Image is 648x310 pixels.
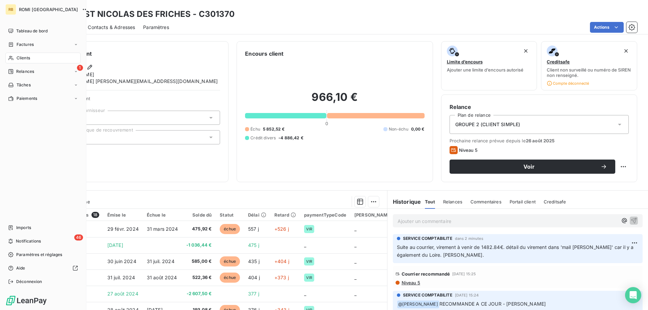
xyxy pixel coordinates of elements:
[458,164,600,169] span: Voir
[455,121,520,128] span: GROUPE 2 (CLIENT SIMPLE)
[397,244,635,258] span: Suite au courrier, virement à venir de 1482.84€. détail du virement dans 'mail [PERSON_NAME]' car...
[220,273,240,283] span: échue
[354,242,356,248] span: _
[455,293,479,297] span: [DATE] 15:24
[401,280,420,285] span: Niveau 5
[450,103,629,111] h6: Relance
[248,212,266,218] div: Délai
[248,275,260,280] span: 404 j
[403,235,452,242] span: SERVICE COMPTABILITE
[250,135,276,141] span: Crédit divers
[470,199,502,204] span: Commentaires
[220,224,240,234] span: échue
[5,4,16,15] div: RB
[452,272,476,276] span: [DATE] 15:25
[455,236,483,241] span: dans 2 minutes
[16,265,25,271] span: Aide
[590,22,624,33] button: Actions
[304,291,306,297] span: _
[186,242,212,249] span: -1 036,44 €
[17,55,30,61] span: Clients
[274,226,289,232] span: +526 j
[411,126,425,132] span: 0,00 €
[186,258,212,265] span: 585,00 €
[147,212,178,218] div: Échue le
[403,292,452,298] span: SERVICE COMPTABILITE
[459,147,478,153] span: Niveau 5
[402,271,450,277] span: Courrier recommandé
[263,126,285,132] span: 5 852,52 €
[147,258,174,264] span: 31 juil. 2024
[248,226,259,232] span: 557 j
[450,138,629,143] span: Prochaine relance prévue depuis le
[5,263,81,274] a: Aide
[425,199,435,204] span: Tout
[220,212,240,218] div: Statut
[306,259,312,263] span: VIR
[248,291,259,297] span: 377 j
[547,81,589,86] span: Compte déconnecté
[354,291,356,297] span: _
[54,96,220,105] span: Propriétés Client
[186,290,212,297] span: -2 607,50 €
[16,238,41,244] span: Notifications
[274,275,289,280] span: +373 j
[147,226,178,232] span: 31 mars 2024
[41,50,220,58] h6: Informations client
[306,276,312,280] span: VIR
[107,226,139,232] span: 29 févr. 2024
[526,138,555,143] span: 26 août 2025
[306,227,312,231] span: VIR
[547,67,631,78] span: Client non surveillé ou numéro de SIREN non renseigné.
[19,7,78,12] span: ROMI [GEOGRAPHIC_DATA]
[91,212,99,218] span: 18
[274,258,289,264] span: +404 j
[248,258,260,264] span: 435 j
[186,226,212,232] span: 475,92 €
[354,275,356,280] span: _
[16,252,62,258] span: Paramètres et réglages
[16,68,34,75] span: Relances
[447,67,523,73] span: Ajouter une limite d’encours autorisé
[16,279,42,285] span: Déconnexion
[74,234,83,241] span: 46
[17,41,34,48] span: Factures
[107,242,123,248] span: [DATE]
[443,199,462,204] span: Relances
[541,41,637,90] button: CreditsafeClient non surveillé ou numéro de SIREN non renseigné.Compte déconnecté
[450,160,615,174] button: Voir
[510,199,536,204] span: Portail client
[441,41,537,90] button: Limite d’encoursAjouter une limite d’encours autorisé
[625,287,641,303] div: Open Intercom Messenger
[354,212,392,218] div: [PERSON_NAME]
[274,212,296,218] div: Retard
[107,275,135,280] span: 31 juil. 2024
[147,275,177,280] span: 31 août 2024
[16,28,48,34] span: Tableau de bord
[245,90,424,111] h2: 966,10 €
[77,65,83,71] span: 1
[387,198,421,206] h6: Historique
[107,212,139,218] div: Émise le
[354,226,356,232] span: _
[354,258,356,264] span: _
[447,59,483,64] span: Limite d’encours
[278,135,303,141] span: -4 886,42 €
[17,82,31,88] span: Tâches
[88,24,135,31] span: Contacts & Adresses
[544,199,566,204] span: Creditsafe
[439,301,546,307] span: RECOMMANDE A CE JOUR - [PERSON_NAME]
[220,256,240,266] span: échue
[245,50,283,58] h6: Encours client
[248,242,259,248] span: 475 j
[304,242,306,248] span: _
[59,8,235,20] h3: SCEA ST NICOLAS DES FRICHES - C301370
[186,212,212,218] div: Solde dû
[55,78,218,85] span: [PERSON_NAME] [PERSON_NAME][EMAIL_ADDRESS][DOMAIN_NAME]
[304,212,346,218] div: paymentTypeCode
[107,291,138,297] span: 27 août 2024
[397,301,439,308] span: @ [PERSON_NAME]
[5,295,47,306] img: Logo LeanPay
[107,258,136,264] span: 30 juin 2024
[250,126,260,132] span: Échu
